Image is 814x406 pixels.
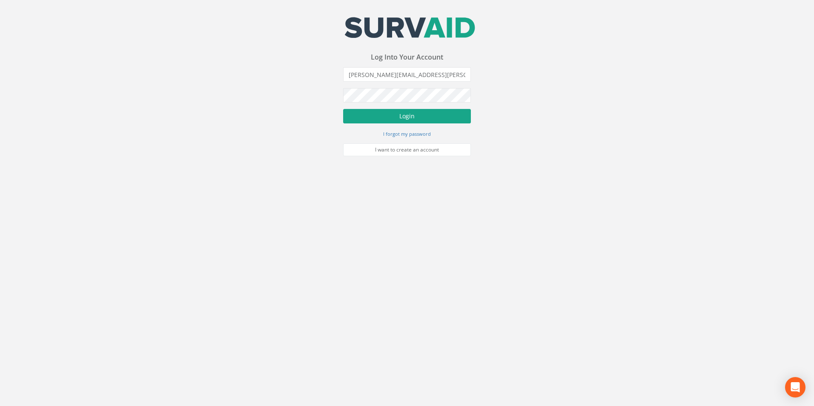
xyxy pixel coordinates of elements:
[383,131,431,137] small: I forgot my password
[343,109,471,123] button: Login
[785,377,805,397] div: Open Intercom Messenger
[343,54,471,61] h3: Log Into Your Account
[383,130,431,137] a: I forgot my password
[343,143,471,156] a: I want to create an account
[343,67,471,82] input: Email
